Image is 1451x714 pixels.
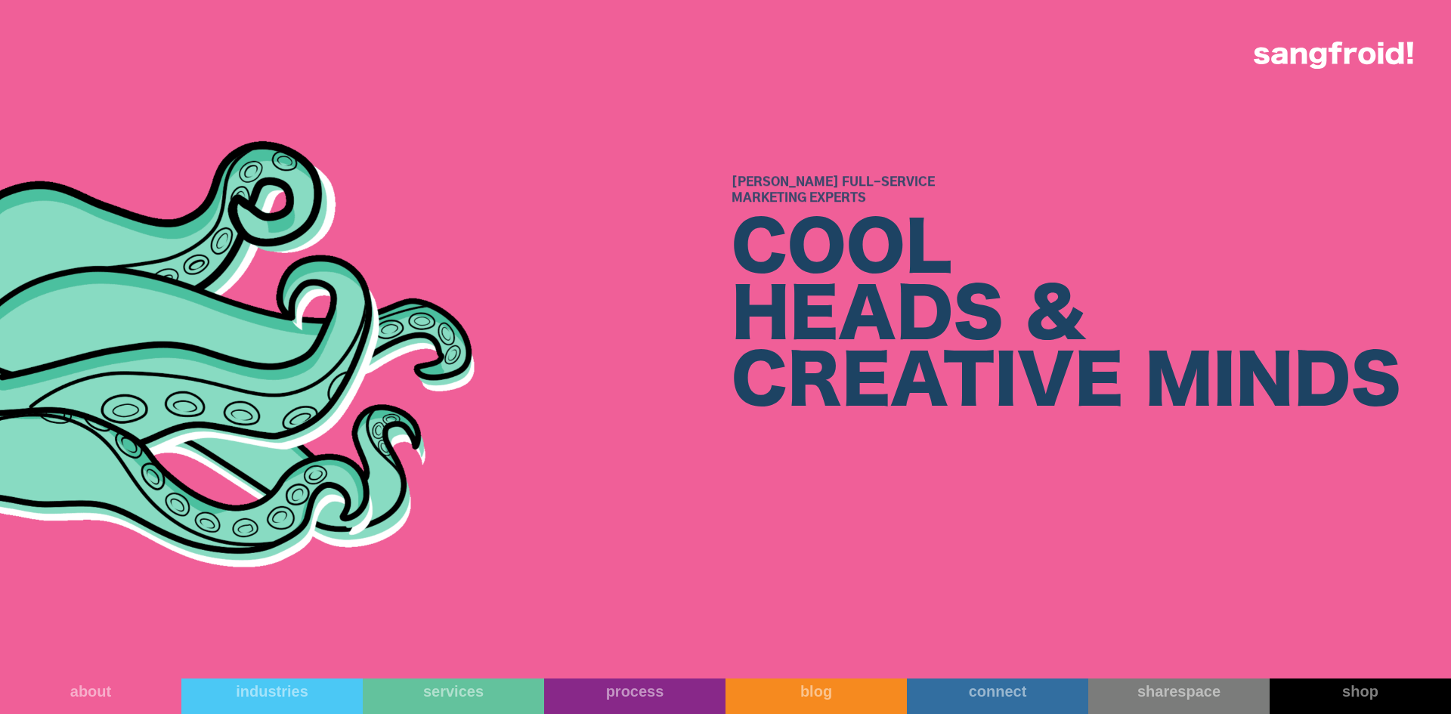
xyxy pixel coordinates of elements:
h1: [PERSON_NAME] Full-Service Marketing Experts [732,175,1401,207]
a: industries [181,678,363,714]
div: services [363,682,544,700]
a: connect [907,678,1088,714]
div: shop [1270,682,1451,700]
a: services [363,678,544,714]
a: blog [725,678,907,714]
div: blog [725,682,907,700]
a: shop [1270,678,1451,714]
div: sharespace [1088,682,1270,700]
div: process [544,682,725,700]
div: COOL HEADS & CREATIVE MINDS [732,217,1401,416]
img: logo [1254,42,1413,69]
a: sharespace [1088,678,1270,714]
a: process [544,678,725,714]
div: industries [181,682,363,700]
div: connect [907,682,1088,700]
